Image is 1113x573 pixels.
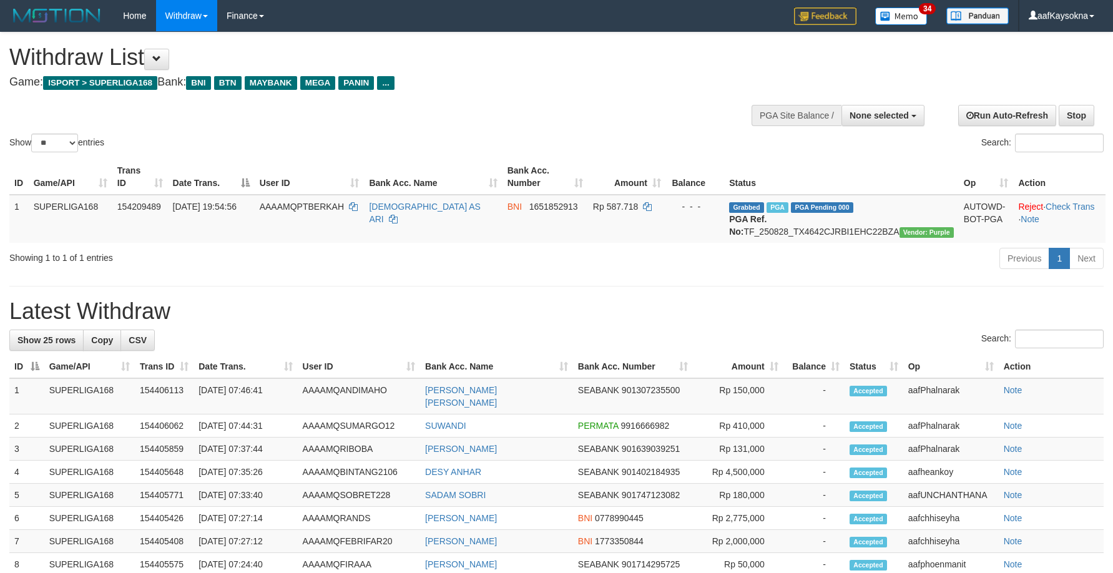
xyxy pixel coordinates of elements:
[693,355,783,378] th: Amount: activate to sort column ascending
[903,461,999,484] td: aafheankoy
[44,484,135,507] td: SUPERLIGA168
[1013,159,1106,195] th: Action
[588,159,666,195] th: Amount: activate to sort column ascending
[44,507,135,530] td: SUPERLIGA168
[245,76,297,90] span: MAYBANK
[903,438,999,461] td: aafPhalnarak
[578,467,619,477] span: SEABANK
[9,45,730,70] h1: Withdraw List
[369,202,480,224] a: [DEMOGRAPHIC_DATA] AS ARI
[578,513,592,523] span: BNI
[1059,105,1094,126] a: Stop
[903,530,999,553] td: aafchhiseyha
[999,248,1049,269] a: Previous
[875,7,928,25] img: Button%20Memo.svg
[1021,214,1039,224] a: Note
[9,330,84,351] a: Show 25 rows
[377,76,394,90] span: ...
[44,438,135,461] td: SUPERLIGA168
[194,461,297,484] td: [DATE] 07:35:26
[9,484,44,507] td: 5
[693,507,783,530] td: Rp 2,775,000
[9,355,44,378] th: ID: activate to sort column descending
[794,7,856,25] img: Feedback.jpg
[194,414,297,438] td: [DATE] 07:44:31
[298,414,421,438] td: AAAAMQSUMARGO12
[186,76,210,90] span: BNI
[666,159,724,195] th: Balance
[1004,490,1022,500] a: Note
[9,247,454,264] div: Showing 1 to 1 of 1 entries
[1046,202,1095,212] a: Check Trans
[850,560,887,571] span: Accepted
[783,378,845,414] td: -
[622,385,680,395] span: Copy 901307235500 to clipboard
[214,76,242,90] span: BTN
[300,76,336,90] span: MEGA
[903,484,999,507] td: aafUNCHANTHANA
[783,530,845,553] td: -
[767,202,788,213] span: Marked by aafchhiseyha
[135,461,194,484] td: 154405648
[9,438,44,461] td: 3
[44,530,135,553] td: SUPERLIGA168
[529,202,578,212] span: Copy 1651852913 to clipboard
[425,559,497,569] a: [PERSON_NAME]
[9,6,104,25] img: MOTION_logo.png
[9,507,44,530] td: 6
[9,159,29,195] th: ID
[425,385,497,408] a: [PERSON_NAME] [PERSON_NAME]
[693,530,783,553] td: Rp 2,000,000
[783,461,845,484] td: -
[850,537,887,547] span: Accepted
[173,202,237,212] span: [DATE] 19:54:56
[29,159,112,195] th: Game/API: activate to sort column ascending
[168,159,255,195] th: Date Trans.: activate to sort column descending
[578,385,619,395] span: SEABANK
[1069,248,1104,269] a: Next
[255,159,365,195] th: User ID: activate to sort column ascending
[1018,202,1043,212] a: Reject
[578,559,619,569] span: SEABANK
[783,484,845,507] td: -
[903,414,999,438] td: aafPhalnarak
[129,335,147,345] span: CSV
[120,330,155,351] a: CSV
[919,3,936,14] span: 34
[503,159,588,195] th: Bank Acc. Number: activate to sort column ascending
[135,378,194,414] td: 154406113
[44,461,135,484] td: SUPERLIGA168
[112,159,168,195] th: Trans ID: activate to sort column ascending
[44,378,135,414] td: SUPERLIGA168
[9,195,29,243] td: 1
[958,105,1056,126] a: Run Auto-Refresh
[850,110,909,120] span: None selected
[622,444,680,454] span: Copy 901639039251 to clipboard
[981,330,1104,348] label: Search:
[622,559,680,569] span: Copy 901714295725 to clipboard
[364,159,502,195] th: Bank Acc. Name: activate to sort column ascending
[903,378,999,414] td: aafPhalnarak
[729,214,767,237] b: PGA Ref. No:
[43,76,157,90] span: ISPORT > SUPERLIGA168
[298,507,421,530] td: AAAAMQRANDS
[194,378,297,414] td: [DATE] 07:46:41
[783,414,845,438] td: -
[850,421,887,432] span: Accepted
[900,227,954,238] span: Vendor URL: https://trx4.1velocity.biz
[595,536,644,546] span: Copy 1773350844 to clipboard
[850,491,887,501] span: Accepted
[693,461,783,484] td: Rp 4,500,000
[593,202,638,212] span: Rp 587.718
[9,414,44,438] td: 2
[578,490,619,500] span: SEABANK
[1004,536,1022,546] a: Note
[29,195,112,243] td: SUPERLIGA168
[850,386,887,396] span: Accepted
[298,378,421,414] td: AAAAMQANDIMAHO
[298,530,421,553] td: AAAAMQFEBRIFAR20
[595,513,644,523] span: Copy 0778990445 to clipboard
[845,355,903,378] th: Status: activate to sort column ascending
[9,461,44,484] td: 4
[44,355,135,378] th: Game/API: activate to sort column ascending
